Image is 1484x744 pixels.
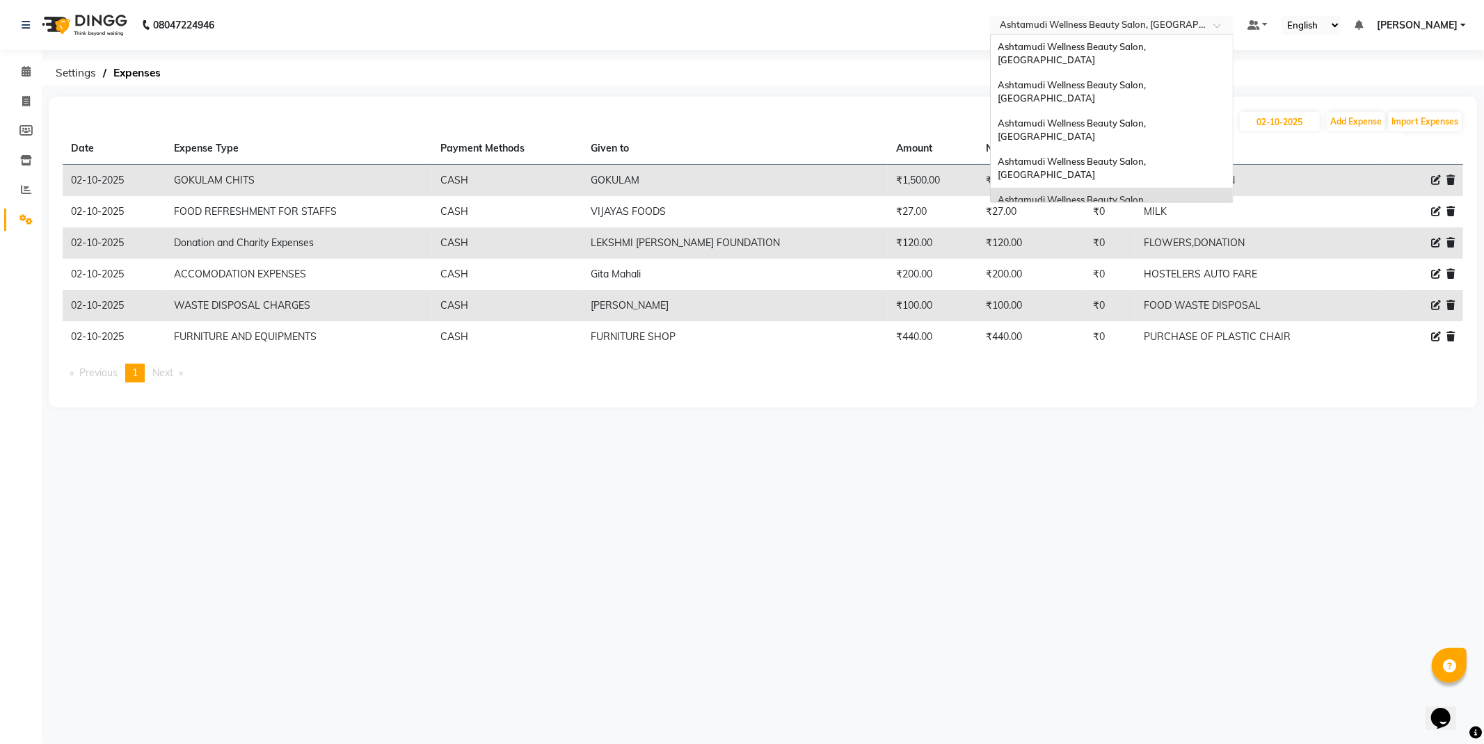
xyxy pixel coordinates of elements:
[888,259,978,290] td: ₹200.00
[888,196,978,227] td: ₹27.00
[978,133,1085,165] th: Net Amount
[1327,112,1385,131] button: Add Expense
[63,196,166,227] td: 02-10-2025
[1135,165,1378,197] td: DAILY COLLECTION
[582,290,888,321] td: [PERSON_NAME]
[998,194,1148,219] span: Ashtamudi Wellness Beauty Salon, [GEOGRAPHIC_DATA]
[582,259,888,290] td: Gita Mahali
[432,196,582,227] td: CASH
[978,165,1085,197] td: ₹1,500.00
[582,196,888,227] td: VIJAYAS FOODS
[166,165,432,197] td: GOKULAM CHITS
[432,290,582,321] td: CASH
[1085,227,1136,259] td: ₹0
[49,60,103,86] span: Settings
[166,290,432,321] td: WASTE DISPOSAL CHARGES
[1426,688,1470,730] iframe: chat widget
[998,156,1148,181] span: Ashtamudi Wellness Beauty Salon, [GEOGRAPHIC_DATA]
[432,259,582,290] td: CASH
[978,227,1085,259] td: ₹120.00
[152,366,173,379] span: Next
[990,34,1234,202] ng-dropdown-panel: Options list
[582,321,888,353] td: FURNITURE SHOP
[1135,227,1378,259] td: FLOWERS,DONATION
[166,227,432,259] td: Donation and Charity Expenses
[1085,259,1136,290] td: ₹0
[63,227,166,259] td: 02-10-2025
[1388,112,1462,131] button: Import Expenses
[63,290,166,321] td: 02-10-2025
[132,366,138,379] span: 1
[978,196,1085,227] td: ₹27.00
[978,321,1085,353] td: ₹440.00
[1240,112,1320,131] input: PLACEHOLDER.DATE
[1135,133,1378,165] th: Description
[63,364,1463,382] nav: Pagination
[35,6,131,45] img: logo
[432,133,582,165] th: Payment Methods
[1085,290,1136,321] td: ₹0
[166,133,432,165] th: Expense Type
[166,321,432,353] td: FURNITURE AND EQUIPMENTS
[106,60,168,86] span: Expenses
[582,133,888,165] th: Given to
[998,41,1148,66] span: Ashtamudi Wellness Beauty Salon, [GEOGRAPHIC_DATA]
[888,290,978,321] td: ₹100.00
[63,133,166,165] th: Date
[153,6,214,45] b: 08047224946
[1135,290,1378,321] td: FOOD WASTE DISPOSAL
[432,165,582,197] td: CASH
[63,165,166,197] td: 02-10-2025
[582,165,888,197] td: GOKULAM
[888,165,978,197] td: ₹1,500.00
[978,259,1085,290] td: ₹200.00
[1135,259,1378,290] td: HOSTELERS AUTO FARE
[582,227,888,259] td: LEKSHMI [PERSON_NAME] FOUNDATION
[63,259,166,290] td: 02-10-2025
[998,79,1148,104] span: Ashtamudi Wellness Beauty Salon, [GEOGRAPHIC_DATA]
[432,227,582,259] td: CASH
[166,196,432,227] td: FOOD REFRESHMENT FOR STAFFS
[432,321,582,353] td: CASH
[888,227,978,259] td: ₹120.00
[1085,196,1136,227] td: ₹0
[1135,321,1378,353] td: PURCHASE OF PLASTIC CHAIR
[1085,321,1136,353] td: ₹0
[63,321,166,353] td: 02-10-2025
[166,259,432,290] td: ACCOMODATION EXPENSES
[998,118,1148,143] span: Ashtamudi Wellness Beauty Salon, [GEOGRAPHIC_DATA]
[79,366,118,379] span: Previous
[888,321,978,353] td: ₹440.00
[1135,196,1378,227] td: MILK
[888,133,978,165] th: Amount
[978,290,1085,321] td: ₹100.00
[1377,18,1458,33] span: [PERSON_NAME]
